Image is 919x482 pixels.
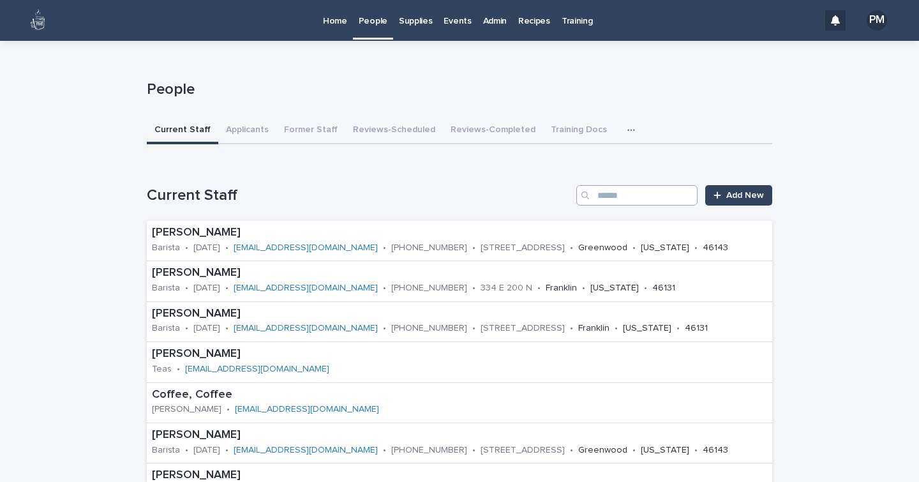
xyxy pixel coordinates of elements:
[152,323,180,334] p: Barista
[703,445,728,456] p: 46143
[676,323,680,334] p: •
[147,80,767,99] p: People
[472,283,475,294] p: •
[578,243,627,253] p: Greenwood
[193,445,220,456] p: [DATE]
[185,283,188,294] p: •
[472,243,475,253] p: •
[193,283,220,294] p: [DATE]
[152,307,767,321] p: [PERSON_NAME]
[177,364,180,375] p: •
[185,445,188,456] p: •
[705,185,772,206] a: Add New
[152,364,172,375] p: Teas
[623,323,671,334] p: [US_STATE]
[391,324,467,333] a: [PHONE_NUMBER]
[391,243,467,252] a: [PHONE_NUMBER]
[276,117,345,144] button: Former Staff
[543,117,615,144] button: Training Docs
[234,283,378,292] a: [EMAIL_ADDRESS][DOMAIN_NAME]
[147,221,772,261] a: [PERSON_NAME]Barista•[DATE]•[EMAIL_ADDRESS][DOMAIN_NAME]•[PHONE_NUMBER]•[STREET_ADDRESS]•Greenwoo...
[225,323,228,334] p: •
[578,445,627,456] p: Greenwood
[225,283,228,294] p: •
[235,405,379,414] a: [EMAIL_ADDRESS][DOMAIN_NAME]
[383,283,386,294] p: •
[147,342,772,382] a: [PERSON_NAME]Teas•[EMAIL_ADDRESS][DOMAIN_NAME]
[383,243,386,253] p: •
[481,283,532,294] p: 334 E 200 N
[546,283,577,294] p: Franklin
[537,283,541,294] p: •
[652,283,675,294] p: 46131
[391,283,467,292] a: [PHONE_NUMBER]
[383,323,386,334] p: •
[641,243,689,253] p: [US_STATE]
[345,117,443,144] button: Reviews-Scheduled
[147,302,772,342] a: [PERSON_NAME]Barista•[DATE]•[EMAIL_ADDRESS][DOMAIN_NAME]•[PHONE_NUMBER]•[STREET_ADDRESS]•Franklin...
[152,347,418,361] p: [PERSON_NAME]
[152,445,180,456] p: Barista
[867,10,887,31] div: PM
[225,243,228,253] p: •
[225,445,228,456] p: •
[383,445,386,456] p: •
[481,323,565,334] p: [STREET_ADDRESS]
[694,445,698,456] p: •
[185,323,188,334] p: •
[570,445,573,456] p: •
[152,226,767,240] p: [PERSON_NAME]
[570,323,573,334] p: •
[234,446,378,455] a: [EMAIL_ADDRESS][DOMAIN_NAME]
[147,261,772,301] a: [PERSON_NAME]Barista•[DATE]•[EMAIL_ADDRESS][DOMAIN_NAME]•[PHONE_NUMBER]•334 E 200 N•Franklin•[US_...
[578,323,609,334] p: Franklin
[632,243,636,253] p: •
[726,191,764,200] span: Add New
[152,283,180,294] p: Barista
[234,243,378,252] a: [EMAIL_ADDRESS][DOMAIN_NAME]
[147,117,218,144] button: Current Staff
[152,428,767,442] p: [PERSON_NAME]
[582,283,585,294] p: •
[481,243,565,253] p: [STREET_ADDRESS]
[147,423,772,463] a: [PERSON_NAME]Barista•[DATE]•[EMAIL_ADDRESS][DOMAIN_NAME]•[PHONE_NUMBER]•[STREET_ADDRESS]•Greenwoo...
[694,243,698,253] p: •
[147,186,571,205] h1: Current Staff
[443,117,543,144] button: Reviews-Completed
[644,283,647,294] p: •
[472,323,475,334] p: •
[147,383,772,423] a: Coffee, Coffee[PERSON_NAME]•[EMAIL_ADDRESS][DOMAIN_NAME]
[685,323,708,334] p: 46131
[185,243,188,253] p: •
[472,445,475,456] p: •
[632,445,636,456] p: •
[185,365,329,373] a: [EMAIL_ADDRESS][DOMAIN_NAME]
[26,8,51,33] img: 80hjoBaRqlyywVK24fQd
[218,117,276,144] button: Applicants
[641,445,689,456] p: [US_STATE]
[152,266,764,280] p: [PERSON_NAME]
[570,243,573,253] p: •
[481,445,565,456] p: [STREET_ADDRESS]
[576,185,698,206] input: Search
[615,323,618,334] p: •
[703,243,728,253] p: 46143
[193,243,220,253] p: [DATE]
[152,404,221,415] p: [PERSON_NAME]
[590,283,639,294] p: [US_STATE]
[193,323,220,334] p: [DATE]
[227,404,230,415] p: •
[234,324,378,333] a: [EMAIL_ADDRESS][DOMAIN_NAME]
[391,446,467,455] a: [PHONE_NUMBER]
[152,243,180,253] p: Barista
[152,388,459,402] p: Coffee, Coffee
